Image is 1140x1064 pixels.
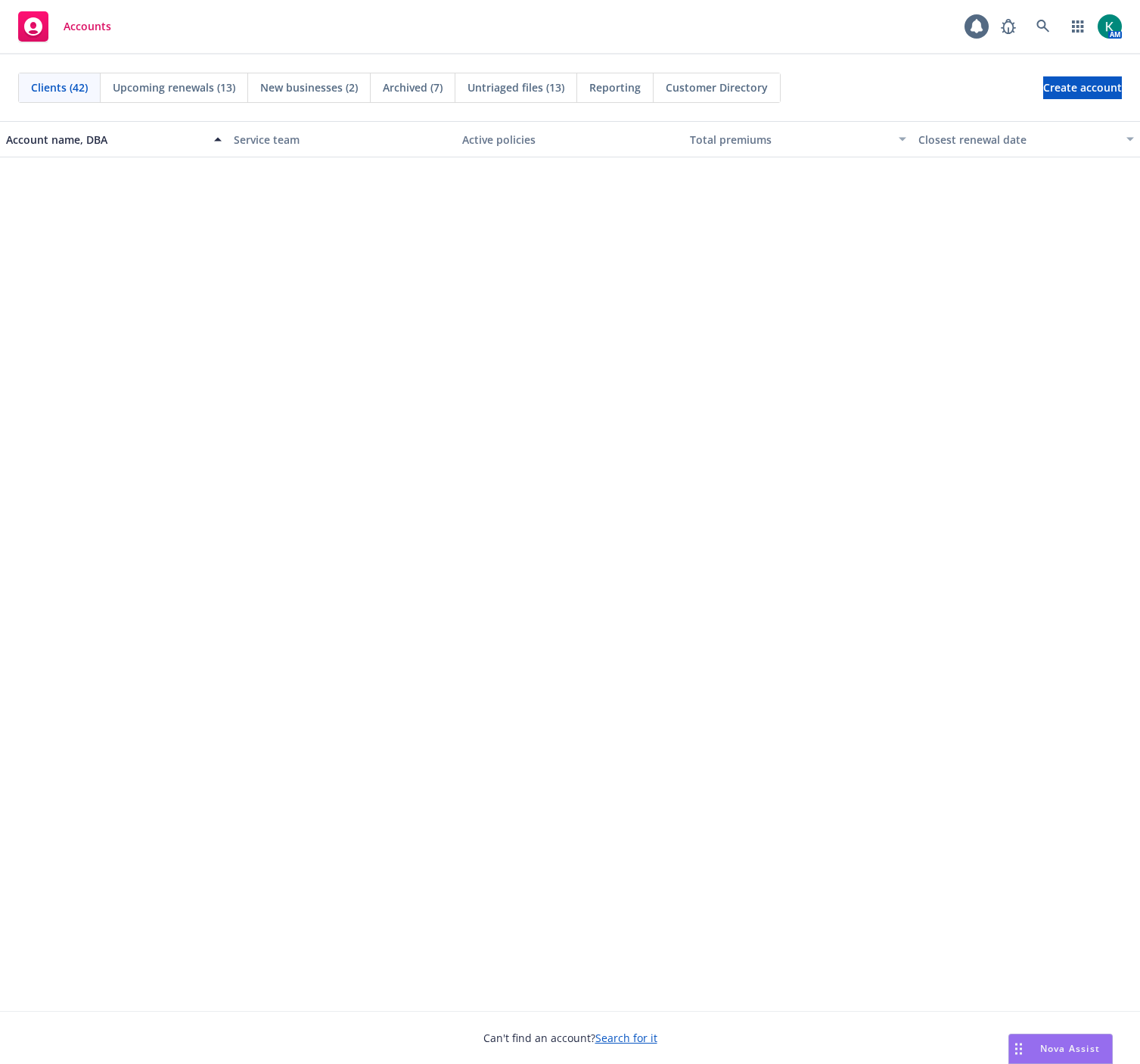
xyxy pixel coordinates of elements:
button: Service team [228,121,455,157]
img: photo [1098,14,1122,39]
div: Account name, DBA [6,132,205,148]
button: Total premiums [684,121,912,157]
span: Reporting [589,79,641,95]
span: Create account [1043,73,1122,102]
button: Active policies [456,121,684,157]
div: Drag to move [1009,1034,1028,1063]
span: Untriaged files (13) [467,79,564,95]
a: Search [1028,11,1058,42]
div: Total premiums [690,132,889,148]
span: Upcoming renewals (13) [113,79,235,95]
a: Report a Bug [993,11,1024,42]
span: Clients (42) [31,79,88,95]
button: Closest renewal date [912,121,1140,157]
div: Closest renewal date [918,132,1117,148]
div: Service team [234,132,449,148]
span: Can't find an account? [483,1030,657,1046]
span: Accounts [64,20,111,33]
span: Nova Assist [1040,1042,1100,1055]
a: Switch app [1063,11,1093,42]
button: Nova Assist [1008,1034,1113,1064]
div: Active policies [462,132,678,148]
span: Archived (7) [383,79,443,95]
a: Accounts [12,5,117,48]
span: Customer Directory [666,79,768,95]
a: Create account [1043,76,1122,99]
span: New businesses (2) [260,79,358,95]
a: Search for it [595,1031,657,1045]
